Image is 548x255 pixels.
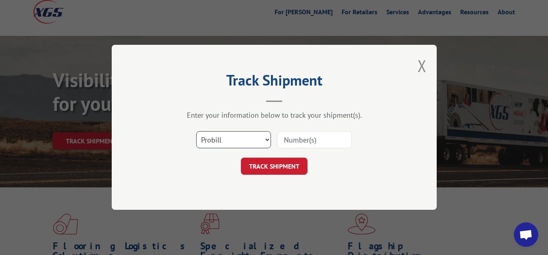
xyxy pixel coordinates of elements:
[152,75,396,90] h2: Track Shipment
[277,132,352,149] input: Number(s)
[152,111,396,120] div: Enter your information below to track your shipment(s).
[241,158,308,175] button: TRACK SHIPMENT
[418,55,427,77] button: Close modal
[514,222,538,247] div: Open chat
